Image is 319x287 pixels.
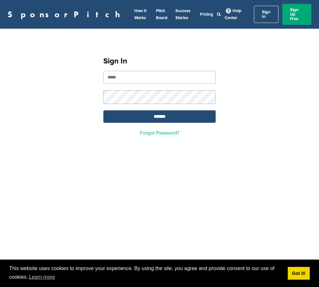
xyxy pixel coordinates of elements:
[8,10,124,18] a: SponsorPitch
[200,12,213,17] a: Pricing
[254,6,278,23] a: Sign In
[225,7,241,22] a: Help Center
[103,55,216,67] h1: Sign In
[175,8,190,20] a: Success Stories
[156,8,167,20] a: Pitch Board
[140,130,179,136] a: Forgot Password?
[288,267,310,280] a: dismiss cookie message
[28,272,56,282] a: learn more about cookies
[9,265,283,282] span: This website uses cookies to improve your experience. By using the site, you agree and provide co...
[282,4,311,25] a: Sign Up Free
[134,8,146,20] a: How It Works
